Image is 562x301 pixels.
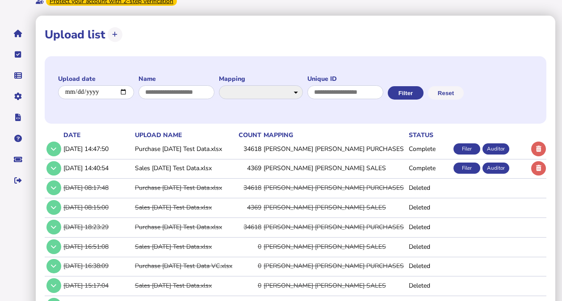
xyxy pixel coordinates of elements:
td: Deleted [407,237,452,255]
button: Help pages [8,129,27,148]
td: Purchase [DATE] Test Data.xlsx [133,217,233,236]
td: 34618 [233,140,262,158]
td: 34618 [233,217,262,236]
button: Show/hide row detail [46,161,61,176]
td: [DATE] 14:47:50 [62,140,133,158]
td: [PERSON_NAME] [PERSON_NAME] SALES [262,237,407,255]
td: [DATE] 14:40:54 [62,159,133,177]
label: Unique ID [307,75,383,83]
button: Show/hide row detail [46,180,61,195]
td: Sales [DATE] Test Data.xlsx [133,237,233,255]
td: [DATE] 18:23:29 [62,217,133,236]
td: Deleted [407,217,452,236]
button: Show/hide row detail [46,220,61,234]
td: Deleted [407,276,452,295]
td: 34618 [233,179,262,197]
td: [PERSON_NAME] [PERSON_NAME] PURCHASES [262,179,407,197]
div: Filer [453,163,480,174]
button: Manage settings [8,87,27,106]
td: Complete [407,140,452,158]
button: Delete upload [531,142,546,156]
i: Data manager [14,75,22,76]
th: status [407,130,452,140]
th: date [62,130,133,140]
button: Show/hide row detail [46,200,61,215]
td: [DATE] 08:17:48 [62,179,133,197]
button: Home [8,24,27,43]
label: Upload date [58,75,134,83]
td: [PERSON_NAME] [PERSON_NAME] SALES [262,159,407,177]
button: Reset [428,86,464,100]
td: 0 [233,276,262,295]
td: 0 [233,257,262,275]
h1: Upload list [45,27,105,42]
button: Raise a support ticket [8,150,27,169]
label: Name [138,75,214,83]
button: Sign out [8,171,27,190]
th: mapping [262,130,407,140]
button: Tasks [8,45,27,64]
button: Data manager [8,66,27,85]
td: Purchase [DATE] Test Data.xlsx [133,140,233,158]
div: Filer [453,143,480,155]
button: Show/hide row detail [46,142,61,156]
td: [PERSON_NAME] [PERSON_NAME] SALES [262,276,407,295]
button: Delete upload [531,161,546,176]
button: Show/hide row detail [46,278,61,293]
td: [PERSON_NAME] [PERSON_NAME] PURCHASES [262,217,407,236]
td: [DATE] 16:38:09 [62,257,133,275]
td: Complete [407,159,452,177]
td: [PERSON_NAME] [PERSON_NAME] PURCHASES [262,257,407,275]
td: [DATE] 15:17:04 [62,276,133,295]
td: [PERSON_NAME] [PERSON_NAME] SALES [262,198,407,217]
div: Auditor [482,143,509,155]
td: 0 [233,237,262,255]
th: count [233,130,262,140]
td: Deleted [407,179,452,197]
td: 4369 [233,198,262,217]
th: upload name [133,130,233,140]
button: Show/hide row detail [46,239,61,254]
td: Deleted [407,257,452,275]
td: [DATE] 08:15:00 [62,198,133,217]
td: [PERSON_NAME] [PERSON_NAME] PURCHASES [262,140,407,158]
td: [DATE] 16:51:08 [62,237,133,255]
td: Sales [DATE] Test Data.xlsx [133,159,233,177]
td: Purchase [DATE] Test Data VC.xlsx [133,257,233,275]
td: Deleted [407,198,452,217]
button: Show/hide row detail [46,259,61,274]
td: 4369 [233,159,262,177]
td: Sales [DATE] Test Data.xlsx [133,276,233,295]
button: Upload transactions [108,27,122,42]
button: Developer hub links [8,108,27,127]
div: Auditor [482,163,509,174]
button: Filter [388,86,424,100]
td: Sales [DATE] Test Data.xlsx [133,198,233,217]
label: Mapping [219,75,303,83]
td: Purchase [DATE] Test Data.xlsx [133,179,233,197]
